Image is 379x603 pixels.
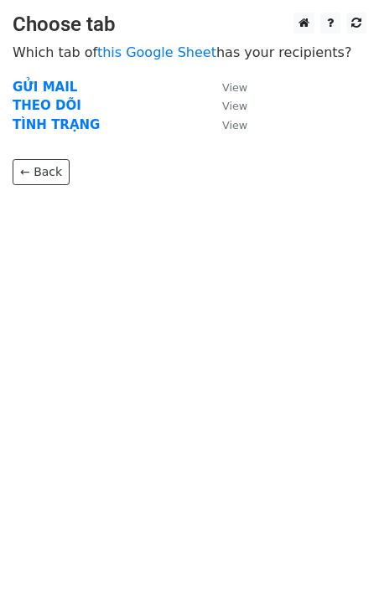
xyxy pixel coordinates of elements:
[205,98,247,113] a: View
[13,13,366,37] h3: Choose tab
[205,80,247,95] a: View
[97,44,216,60] a: this Google Sheet
[13,44,366,61] p: Which tab of has your recipients?
[13,159,70,185] a: ← Back
[222,100,247,112] small: View
[222,81,247,94] small: View
[205,117,247,132] a: View
[13,80,77,95] a: GỬI MAIL
[222,119,247,131] small: View
[13,117,100,132] a: TÌNH TRẠNG
[13,98,81,113] a: THEO DÕI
